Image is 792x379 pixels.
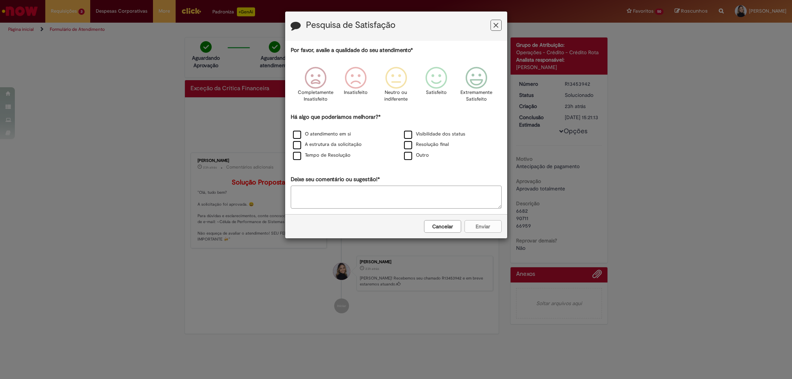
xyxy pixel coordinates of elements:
[377,61,415,112] div: Neutro ou indiferente
[404,152,429,159] label: Outro
[337,61,375,112] div: Insatisfeito
[293,141,362,148] label: A estrutura da solicitação
[291,176,380,183] label: Deixe seu comentário ou sugestão!*
[417,61,455,112] div: Satisfeito
[460,89,492,103] p: Extremamente Satisfeito
[344,89,368,96] p: Insatisfeito
[457,61,495,112] div: Extremamente Satisfeito
[426,89,447,96] p: Satisfeito
[298,89,333,103] p: Completamente Insatisfeito
[404,141,449,148] label: Resolução final
[404,131,465,138] label: Visibilidade dos status
[306,20,395,30] label: Pesquisa de Satisfação
[297,61,335,112] div: Completamente Insatisfeito
[424,220,461,233] button: Cancelar
[382,89,409,103] p: Neutro ou indiferente
[293,131,351,138] label: O atendimento em si
[291,46,413,54] label: Por favor, avalie a qualidade do seu atendimento*
[293,152,351,159] label: Tempo de Resolução
[291,113,502,161] div: Há algo que poderíamos melhorar?*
